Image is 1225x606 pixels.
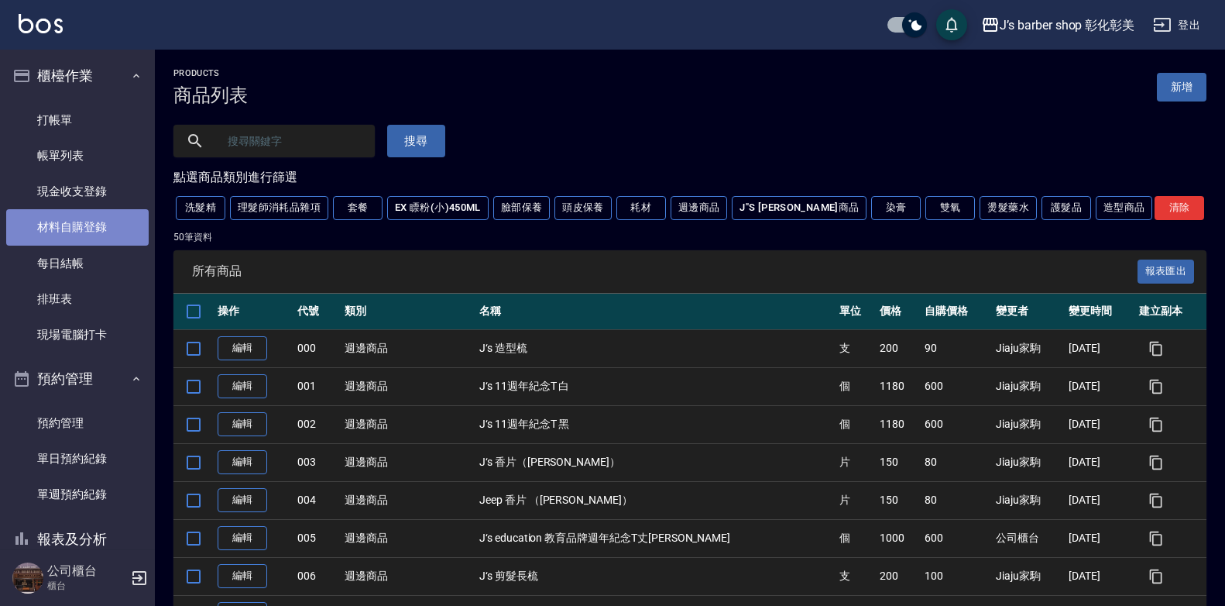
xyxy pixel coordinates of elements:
[6,317,149,353] a: 現場電腦打卡
[475,294,836,330] th: 名稱
[921,329,991,367] td: 90
[921,557,991,595] td: 100
[341,443,475,481] td: 週邊商品
[218,412,267,436] a: 編輯
[475,367,836,405] td: J‘s 11週年紀念T 白
[836,329,877,367] td: 支
[341,329,475,367] td: 週邊商品
[173,68,248,78] h2: Products
[992,405,1065,443] td: Jiaju家駒
[1041,196,1091,220] button: 護髮品
[6,477,149,512] a: 單週預約紀錄
[387,196,489,220] button: EX 瞟粉(小)450ML
[921,519,991,557] td: 600
[173,230,1206,244] p: 50 筆資料
[871,196,921,220] button: 染膏
[6,441,149,477] a: 單日預約紀錄
[1157,73,1206,102] a: 新增
[475,481,836,519] td: Jeep 香片 （[PERSON_NAME]）
[218,374,267,398] a: 編輯
[6,519,149,560] button: 報表及分析
[341,481,475,519] td: 週邊商品
[47,579,126,593] p: 櫃台
[6,174,149,209] a: 現金收支登錄
[214,294,293,330] th: 操作
[293,405,341,443] td: 002
[218,526,267,550] a: 編輯
[387,125,445,157] button: 搜尋
[341,405,475,443] td: 週邊商品
[19,14,63,33] img: Logo
[936,9,967,40] button: save
[218,488,267,512] a: 編輯
[1065,557,1135,595] td: [DATE]
[341,294,475,330] th: 類別
[6,246,149,281] a: 每日結帳
[732,196,866,220] button: J"S [PERSON_NAME]商品
[1065,519,1135,557] td: [DATE]
[1147,11,1206,40] button: 登出
[293,329,341,367] td: 000
[475,443,836,481] td: J‘s 香片（[PERSON_NAME]）
[836,405,877,443] td: 個
[218,450,267,474] a: 編輯
[1000,15,1134,35] div: J’s barber shop 彰化彰美
[836,481,877,519] td: 片
[1096,196,1153,220] button: 造型商品
[493,196,551,220] button: 臉部保養
[992,294,1065,330] th: 變更者
[992,367,1065,405] td: Jiaju家駒
[992,329,1065,367] td: Jiaju家駒
[1065,405,1135,443] td: [DATE]
[554,196,612,220] button: 頭皮保養
[876,405,921,443] td: 1180
[217,120,362,162] input: 搜尋關鍵字
[992,443,1065,481] td: Jiaju家駒
[921,405,991,443] td: 600
[333,196,383,220] button: 套餐
[6,281,149,317] a: 排班表
[293,481,341,519] td: 004
[6,102,149,138] a: 打帳單
[341,557,475,595] td: 週邊商品
[6,405,149,441] a: 預約管理
[876,329,921,367] td: 200
[921,294,991,330] th: 自購價格
[836,443,877,481] td: 片
[876,557,921,595] td: 200
[921,443,991,481] td: 80
[980,196,1037,220] button: 燙髮藥水
[1137,263,1195,278] a: 報表匯出
[6,56,149,96] button: 櫃檯作業
[230,196,328,220] button: 理髮師消耗品雜項
[12,563,43,594] img: Person
[192,263,1137,279] span: 所有商品
[836,557,877,595] td: 支
[6,138,149,174] a: 帳單列表
[921,481,991,519] td: 80
[1065,481,1135,519] td: [DATE]
[671,196,728,220] button: 週邊商品
[218,336,267,360] a: 編輯
[1137,260,1195,284] button: 報表匯出
[836,519,877,557] td: 個
[1065,367,1135,405] td: [DATE]
[1065,294,1135,330] th: 變更時間
[176,196,225,220] button: 洗髮精
[925,196,975,220] button: 雙氧
[6,359,149,399] button: 預約管理
[475,405,836,443] td: J‘s 11週年紀念T 黑
[876,367,921,405] td: 1180
[293,294,341,330] th: 代號
[47,563,126,579] h5: 公司櫃台
[475,519,836,557] td: J‘s education 教育品牌週年紀念T丈[PERSON_NAME]
[836,367,877,405] td: 個
[921,367,991,405] td: 600
[173,170,1206,186] div: 點選商品類別進行篩選
[992,481,1065,519] td: Jiaju家駒
[975,9,1141,41] button: J’s barber shop 彰化彰美
[876,443,921,481] td: 150
[1135,294,1206,330] th: 建立副本
[293,557,341,595] td: 006
[6,209,149,245] a: 材料自購登錄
